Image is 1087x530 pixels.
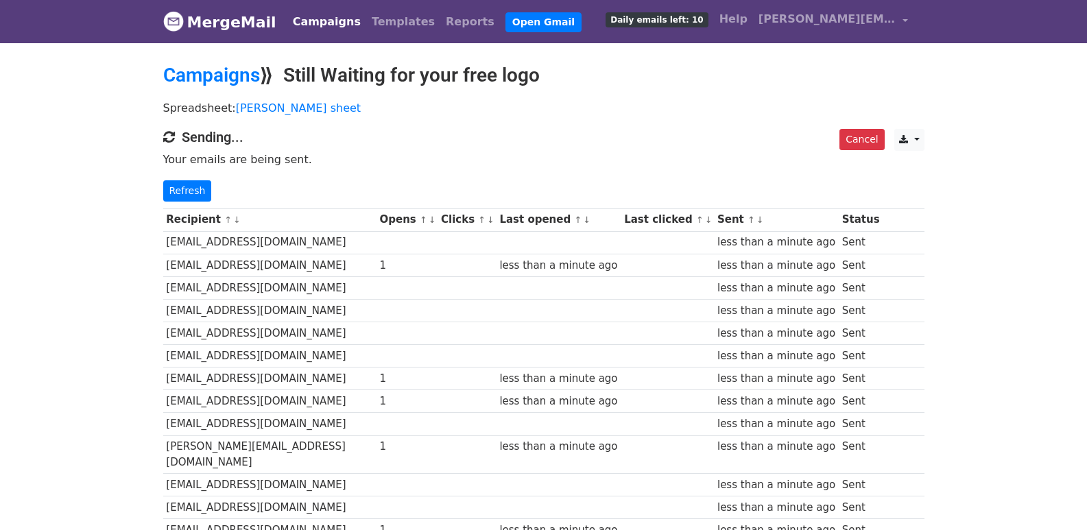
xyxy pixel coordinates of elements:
div: 1 [379,394,434,409]
div: less than a minute ago [499,439,617,455]
a: ↓ [233,215,241,225]
td: [EMAIL_ADDRESS][DOMAIN_NAME] [163,299,377,322]
td: Sent [839,435,883,474]
p: Your emails are being sent. [163,152,924,167]
td: Sent [839,413,883,435]
th: Status [839,208,883,231]
div: less than a minute ago [499,394,617,409]
div: 1 [379,258,434,274]
th: Last clicked [621,208,714,231]
td: [EMAIL_ADDRESS][DOMAIN_NAME] [163,322,377,345]
a: Daily emails left: 10 [600,5,713,33]
th: Opens [377,208,438,231]
td: [EMAIL_ADDRESS][DOMAIN_NAME] [163,474,377,496]
td: [EMAIL_ADDRESS][DOMAIN_NAME] [163,276,377,299]
a: [PERSON_NAME] sheet [236,101,361,115]
p: Spreadsheet: [163,101,924,115]
td: [EMAIL_ADDRESS][DOMAIN_NAME] [163,231,377,254]
a: Reports [440,8,500,36]
div: less than a minute ago [717,326,835,341]
div: less than a minute ago [717,394,835,409]
div: less than a minute ago [717,258,835,274]
td: [PERSON_NAME][EMAIL_ADDRESS][DOMAIN_NAME] [163,435,377,474]
a: ↑ [696,215,704,225]
div: less than a minute ago [499,258,617,274]
a: Open Gmail [505,12,582,32]
a: ↑ [574,215,582,225]
a: Refresh [163,180,212,202]
a: MergeMail [163,8,276,36]
a: ↓ [583,215,590,225]
td: [EMAIL_ADDRESS][DOMAIN_NAME] [163,390,377,413]
a: ↓ [429,215,436,225]
div: less than a minute ago [717,416,835,432]
td: [EMAIL_ADDRESS][DOMAIN_NAME] [163,368,377,390]
div: less than a minute ago [717,348,835,364]
a: ↓ [756,215,764,225]
img: MergeMail logo [163,11,184,32]
td: Sent [839,390,883,413]
span: [PERSON_NAME][EMAIL_ADDRESS][DOMAIN_NAME] [758,11,896,27]
div: 1 [379,371,434,387]
td: [EMAIL_ADDRESS][DOMAIN_NAME] [163,345,377,368]
td: Sent [839,322,883,345]
a: ↓ [487,215,494,225]
td: [EMAIL_ADDRESS][DOMAIN_NAME] [163,254,377,276]
td: Sent [839,254,883,276]
th: Clicks [438,208,496,231]
div: less than a minute ago [717,303,835,319]
div: less than a minute ago [717,500,835,516]
div: less than a minute ago [717,439,835,455]
div: less than a minute ago [717,371,835,387]
td: [EMAIL_ADDRESS][DOMAIN_NAME] [163,496,377,519]
a: Campaigns [163,64,260,86]
th: Recipient [163,208,377,231]
a: [PERSON_NAME][EMAIL_ADDRESS][DOMAIN_NAME] [753,5,913,38]
a: ↓ [705,215,713,225]
a: Templates [366,8,440,36]
h2: ⟫ Still Waiting for your free logo [163,64,924,87]
td: Sent [839,231,883,254]
td: [EMAIL_ADDRESS][DOMAIN_NAME] [163,413,377,435]
td: Sent [839,299,883,322]
td: Sent [839,368,883,390]
div: less than a minute ago [499,371,617,387]
a: ↑ [224,215,232,225]
div: less than a minute ago [717,477,835,493]
div: less than a minute ago [717,234,835,250]
a: Help [714,5,753,33]
a: ↑ [748,215,755,225]
td: Sent [839,276,883,299]
td: Sent [839,496,883,519]
th: Sent [714,208,839,231]
th: Last opened [497,208,621,231]
td: Sent [839,345,883,368]
span: Daily emails left: 10 [606,12,708,27]
a: ↑ [420,215,427,225]
a: ↑ [478,215,486,225]
a: Cancel [839,129,884,150]
td: Sent [839,474,883,496]
div: 1 [379,439,434,455]
div: less than a minute ago [717,280,835,296]
a: Campaigns [287,8,366,36]
h4: Sending... [163,129,924,145]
